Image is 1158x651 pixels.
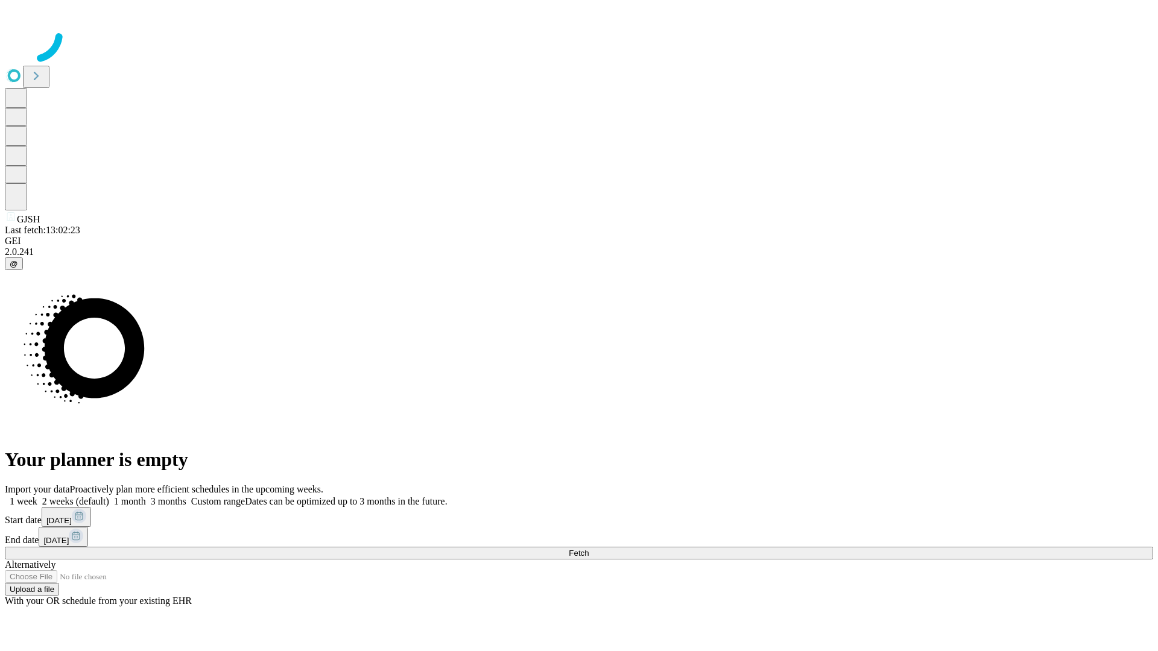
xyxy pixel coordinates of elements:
[5,257,23,270] button: @
[5,547,1153,559] button: Fetch
[10,496,37,506] span: 1 week
[5,225,80,235] span: Last fetch: 13:02:23
[42,496,109,506] span: 2 weeks (default)
[5,236,1153,247] div: GEI
[5,583,59,596] button: Upload a file
[5,507,1153,527] div: Start date
[569,549,589,558] span: Fetch
[5,247,1153,257] div: 2.0.241
[5,527,1153,547] div: End date
[39,527,88,547] button: [DATE]
[191,496,245,506] span: Custom range
[5,484,70,494] span: Import your data
[10,259,18,268] span: @
[245,496,447,506] span: Dates can be optimized up to 3 months in the future.
[43,536,69,545] span: [DATE]
[70,484,323,494] span: Proactively plan more efficient schedules in the upcoming weeks.
[5,448,1153,471] h1: Your planner is empty
[151,496,186,506] span: 3 months
[46,516,72,525] span: [DATE]
[114,496,146,506] span: 1 month
[5,596,192,606] span: With your OR schedule from your existing EHR
[42,507,91,527] button: [DATE]
[5,559,55,570] span: Alternatively
[17,214,40,224] span: GJSH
